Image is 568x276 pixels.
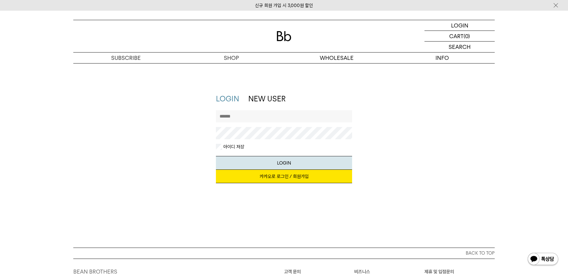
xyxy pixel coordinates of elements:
[277,31,291,41] img: 로고
[449,42,471,52] p: SEARCH
[255,3,313,8] a: 신규 회원 가입 시 3,000원 할인
[73,268,117,275] a: BEAN BROTHERS
[424,268,495,275] p: 제휴 및 입점문의
[451,20,468,31] p: LOGIN
[464,31,470,41] p: (0)
[179,53,284,63] a: SHOP
[424,31,495,42] a: CART (0)
[284,268,354,275] p: 고객 문의
[389,53,495,63] p: INFO
[216,94,239,103] a: LOGIN
[248,94,286,103] a: NEW USER
[73,248,495,259] button: BACK TO TOP
[527,252,559,267] img: 카카오톡 채널 1:1 채팅 버튼
[222,144,244,150] label: 아이디 저장
[73,53,179,63] a: SUBSCRIBE
[449,31,464,41] p: CART
[354,268,424,275] p: 비즈니스
[216,170,352,183] a: 카카오로 로그인 / 회원가입
[216,156,352,170] button: LOGIN
[424,20,495,31] a: LOGIN
[284,53,389,63] p: WHOLESALE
